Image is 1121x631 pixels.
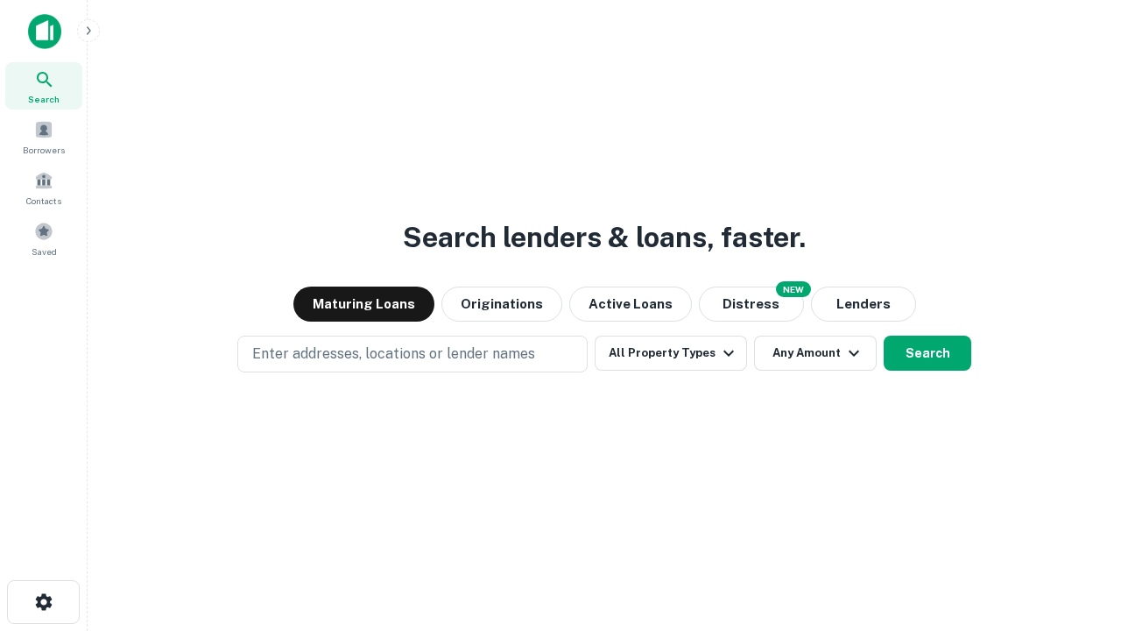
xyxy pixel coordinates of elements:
[5,215,82,262] a: Saved
[237,336,588,372] button: Enter addresses, locations or lender names
[5,113,82,160] a: Borrowers
[776,281,811,297] div: NEW
[23,143,65,157] span: Borrowers
[28,92,60,106] span: Search
[293,287,434,322] button: Maturing Loans
[569,287,692,322] button: Active Loans
[441,287,562,322] button: Originations
[884,336,971,371] button: Search
[811,287,916,322] button: Lenders
[754,336,877,371] button: Any Amount
[1033,491,1121,575] iframe: Chat Widget
[5,62,82,110] a: Search
[26,194,61,208] span: Contacts
[595,336,747,371] button: All Property Types
[5,164,82,211] a: Contacts
[32,245,57,259] span: Saved
[28,14,61,49] img: capitalize-icon.png
[252,344,535,365] p: Enter addresses, locations or lender names
[699,287,804,322] button: Search distressed loans with lien and other non-mortgage details.
[403,216,806,259] h3: Search lenders & loans, faster.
